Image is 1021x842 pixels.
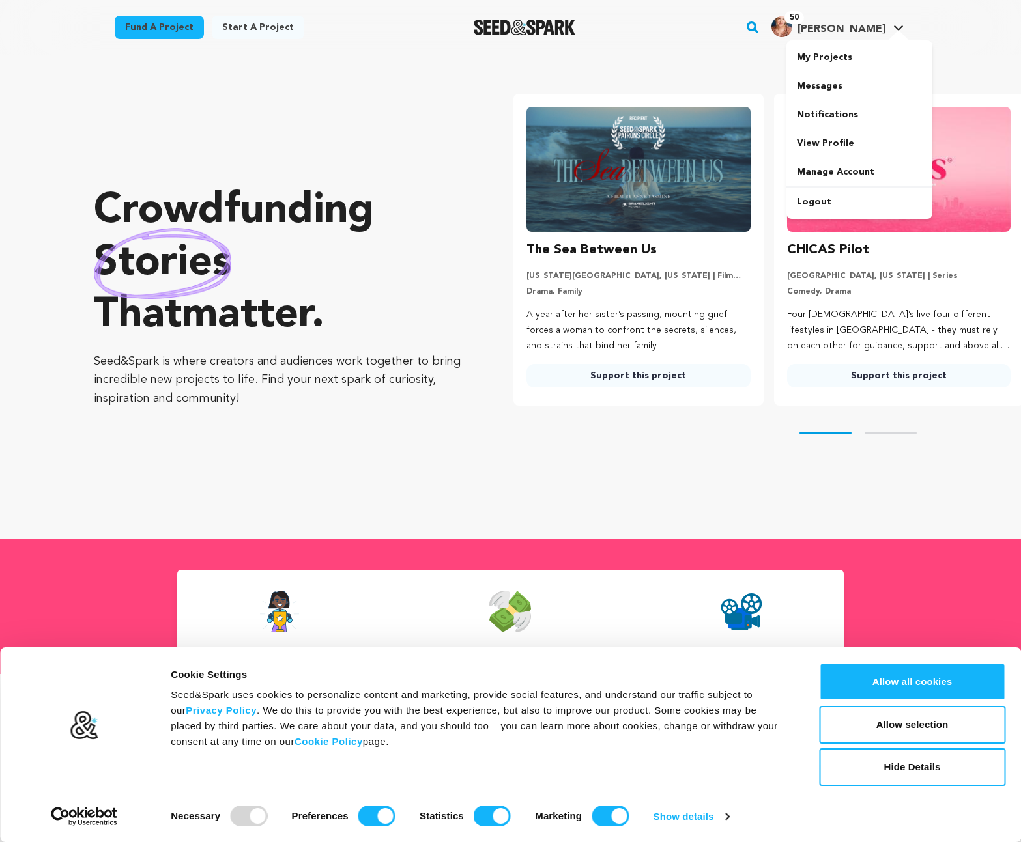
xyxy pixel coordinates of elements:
[526,287,750,297] p: Drama, Family
[819,663,1005,701] button: Allow all cookies
[721,591,762,632] img: Seed&Spark Projects Created Icon
[420,810,464,821] strong: Statistics
[182,295,311,337] span: matter
[769,14,906,41] span: Megan P.'s Profile
[474,20,576,35] img: Seed&Spark Logo Dark Mode
[474,20,576,35] a: Seed&Spark Homepage
[212,16,304,39] a: Start a project
[786,72,932,100] a: Messages
[798,24,885,35] span: [PERSON_NAME]
[784,11,804,24] span: 50
[489,591,531,632] img: Seed&Spark Money Raised Icon
[786,188,932,216] a: Logout
[94,352,461,408] p: Seed&Spark is where creators and audiences work together to bring incredible new projects to life...
[292,810,349,821] strong: Preferences
[70,710,99,740] img: logo
[654,807,729,826] a: Show details
[94,228,231,299] img: hand sketched image
[787,287,1011,297] p: Comedy, Drama
[526,271,750,281] p: [US_STATE][GEOGRAPHIC_DATA], [US_STATE] | Film Short
[115,16,204,39] a: Fund a project
[787,307,1011,354] p: Four [DEMOGRAPHIC_DATA]’s live four different lifestyles in [GEOGRAPHIC_DATA] - they must rely on...
[787,364,1011,387] a: Support this project
[171,667,790,682] div: Cookie Settings
[771,16,885,37] div: Megan P.'s Profile
[819,706,1005,744] button: Allow selection
[786,100,932,129] a: Notifications
[786,158,932,186] a: Manage Account
[171,687,790,750] div: Seed&Spark uses cookies to personalize content and marketing, provide social features, and unders...
[787,240,869,260] h3: CHICAS Pilot
[526,364,750,387] a: Support this project
[259,591,300,632] img: Seed&Spark Success Rate Icon
[170,800,171,801] legend: Consent Selection
[535,810,582,821] strong: Marketing
[786,129,932,158] a: View Profile
[295,736,363,747] a: Cookie Policy
[787,271,1011,281] p: [GEOGRAPHIC_DATA], [US_STATE] | Series
[27,807,141,826] a: Usercentrics Cookiebot - opens in a new window
[786,43,932,72] a: My Projects
[526,107,750,232] img: The Sea Between Us image
[94,186,461,342] p: Crowdfunding that .
[526,307,750,354] p: A year after her sister’s passing, mounting grief forces a woman to confront the secrets, silence...
[171,810,220,821] strong: Necessary
[771,16,792,37] img: 0f252addeb407f9d.jpg
[819,748,1005,786] button: Hide Details
[186,705,257,716] a: Privacy Policy
[526,240,657,260] h3: The Sea Between Us
[769,14,906,37] a: Megan P.'s Profile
